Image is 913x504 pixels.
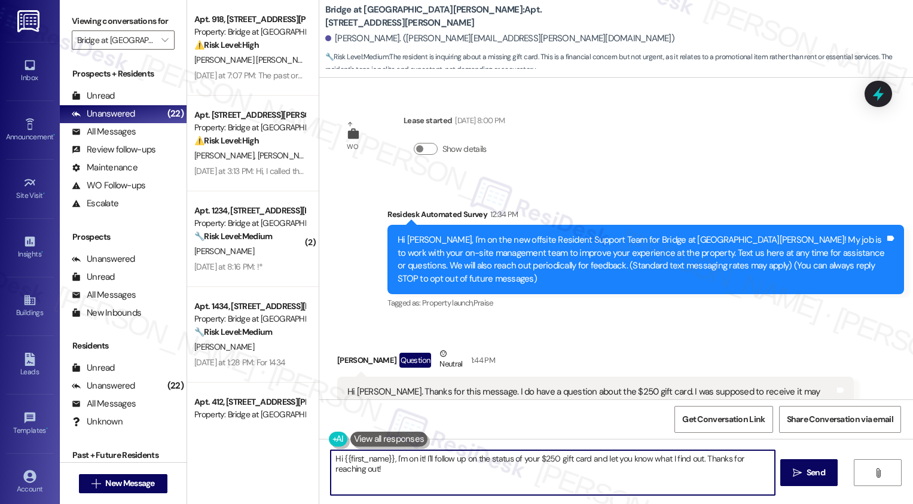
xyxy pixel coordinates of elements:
[194,300,305,313] div: Apt. 1434, [STREET_ADDRESS][PERSON_NAME]
[487,208,518,221] div: 12:34 PM
[72,416,123,428] div: Unknown
[468,354,495,366] div: 1:44 PM
[161,35,168,45] i: 
[257,150,320,161] span: [PERSON_NAME]
[347,386,835,437] div: Hi [PERSON_NAME]. Thanks for this message. I do have a question about the $250 gift card. I was s...
[72,126,136,138] div: All Messages
[194,13,305,26] div: Apt. 918, [STREET_ADDRESS][PERSON_NAME]
[325,32,674,45] div: [PERSON_NAME]. ([PERSON_NAME][EMAIL_ADDRESS][PERSON_NAME][DOMAIN_NAME])
[72,307,141,319] div: New Inbounds
[474,298,493,308] span: Praise
[41,248,43,256] span: •
[60,449,187,462] div: Past + Future Residents
[194,396,305,408] div: Apt. 412, [STREET_ADDRESS][PERSON_NAME]
[194,313,305,325] div: Property: Bridge at [GEOGRAPHIC_DATA][PERSON_NAME]
[404,114,505,131] div: Lease started
[6,349,54,381] a: Leads
[60,231,187,243] div: Prospects
[194,166,608,176] div: [DATE] at 3:13 PM: Hi, I called the property office many weeks ago to confirm that I never signed...
[325,4,564,29] b: Bridge at [GEOGRAPHIC_DATA][PERSON_NAME]: Apt. [STREET_ADDRESS][PERSON_NAME]
[194,54,319,65] span: [PERSON_NAME] [PERSON_NAME]
[6,466,54,499] a: Account
[72,197,118,210] div: Escalate
[674,406,772,433] button: Get Conversation Link
[194,326,272,337] strong: 🔧 Risk Level: Medium
[72,12,175,30] label: Viewing conversations for
[72,143,155,156] div: Review follow-ups
[874,468,883,478] i: 
[194,261,262,272] div: [DATE] at 8:16 PM: !*
[437,347,465,372] div: Neutral
[398,234,885,285] div: Hi [PERSON_NAME], I'm on the new offsite Resident Support Team for Bridge at [GEOGRAPHIC_DATA][PE...
[807,466,825,479] span: Send
[72,161,138,174] div: Maintenance
[79,474,167,493] button: New Message
[164,377,187,395] div: (22)
[72,90,115,102] div: Unread
[325,51,913,77] span: : The resident is inquiring about a missing gift card. This is a financial concern but not urgent...
[194,204,305,217] div: Apt. 1234, [STREET_ADDRESS][PERSON_NAME]
[60,68,187,80] div: Prospects + Residents
[6,55,54,87] a: Inbox
[194,357,285,368] div: [DATE] at 1:28 PM: For 1434
[72,380,135,392] div: Unanswered
[194,408,305,421] div: Property: Bridge at [GEOGRAPHIC_DATA][PERSON_NAME]
[6,173,54,205] a: Site Visit •
[347,140,358,153] div: WO
[194,26,305,38] div: Property: Bridge at [GEOGRAPHIC_DATA][PERSON_NAME]
[194,341,254,352] span: [PERSON_NAME]
[422,298,474,308] span: Property launch ,
[331,450,775,495] textarea: To enrich screen reader interactions, please activate Accessibility in Grammarly extension settings
[72,179,145,192] div: WO Follow-ups
[194,217,305,230] div: Property: Bridge at [GEOGRAPHIC_DATA][PERSON_NAME]
[6,290,54,322] a: Buildings
[72,271,115,283] div: Unread
[787,413,893,426] span: Share Conversation via email
[72,398,136,410] div: All Messages
[43,190,45,198] span: •
[194,135,259,146] strong: ⚠️ Risk Level: High
[60,340,187,352] div: Residents
[399,353,431,368] div: Question
[194,39,259,50] strong: ⚠️ Risk Level: High
[46,424,48,433] span: •
[164,105,187,123] div: (22)
[387,208,904,225] div: Residesk Automated Survey
[194,109,305,121] div: Apt. [STREET_ADDRESS][PERSON_NAME]
[387,294,904,311] div: Tagged as:
[105,477,154,490] span: New Message
[91,479,100,488] i: 
[194,231,272,242] strong: 🔧 Risk Level: Medium
[325,52,389,62] strong: 🔧 Risk Level: Medium
[77,30,155,50] input: All communities
[194,246,254,256] span: [PERSON_NAME]
[779,406,901,433] button: Share Conversation via email
[780,459,838,486] button: Send
[72,253,135,265] div: Unanswered
[6,408,54,440] a: Templates •
[194,70,500,81] div: [DATE] at 7:07 PM: The past orders were already about a month ago. But this was recent.
[72,289,136,301] div: All Messages
[6,231,54,264] a: Insights •
[17,10,42,32] img: ResiDesk Logo
[682,413,765,426] span: Get Conversation Link
[337,347,854,377] div: [PERSON_NAME]
[72,108,135,120] div: Unanswered
[53,131,55,139] span: •
[793,468,802,478] i: 
[72,362,115,374] div: Unread
[194,121,305,134] div: Property: Bridge at [GEOGRAPHIC_DATA][PERSON_NAME]
[452,114,505,127] div: [DATE] 8:00 PM
[194,150,258,161] span: [PERSON_NAME]
[442,143,487,155] label: Show details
